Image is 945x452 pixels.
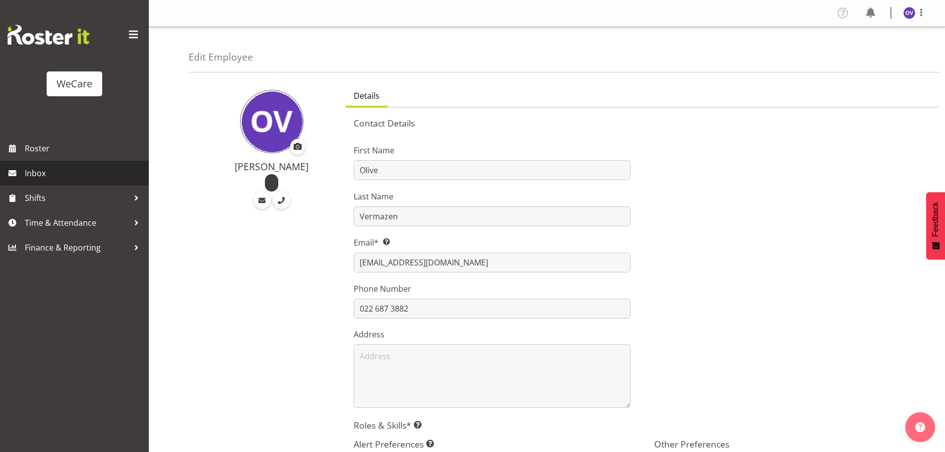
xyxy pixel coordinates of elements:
h5: Alert Preferences [354,439,630,450]
input: First Name [354,160,630,180]
h4: [PERSON_NAME] [209,161,334,172]
input: Email Address [354,253,630,272]
input: Last Name [354,206,630,226]
span: Details [354,90,379,102]
span: Inbox [25,166,144,181]
img: Rosterit website logo [7,25,89,45]
label: Last Name [354,191,630,202]
label: Email* [354,237,630,249]
h5: Other Preferences [654,439,931,450]
span: Roster [25,141,144,156]
img: olive-vermazen11854.jpg [903,7,915,19]
input: Phone Number [354,299,630,319]
span: Feedback [931,202,940,237]
div: WeCare [57,76,92,91]
a: Email Employee [253,192,271,209]
h5: Roles & Skills* [354,420,931,431]
button: Feedback - Show survey [926,192,945,259]
img: olive-vermazen11854.jpg [240,90,304,153]
label: Address [354,328,630,340]
span: Shifts [25,191,129,205]
img: help-xxl-2.png [915,422,925,432]
h4: Edit Employee [189,52,253,63]
label: First Name [354,144,630,156]
span: Finance & Reporting [25,240,129,255]
span: Time & Attendance [25,215,129,230]
a: Call Employee [273,192,290,209]
label: Phone Number [354,283,630,295]
h5: Contact Details [354,118,931,129]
